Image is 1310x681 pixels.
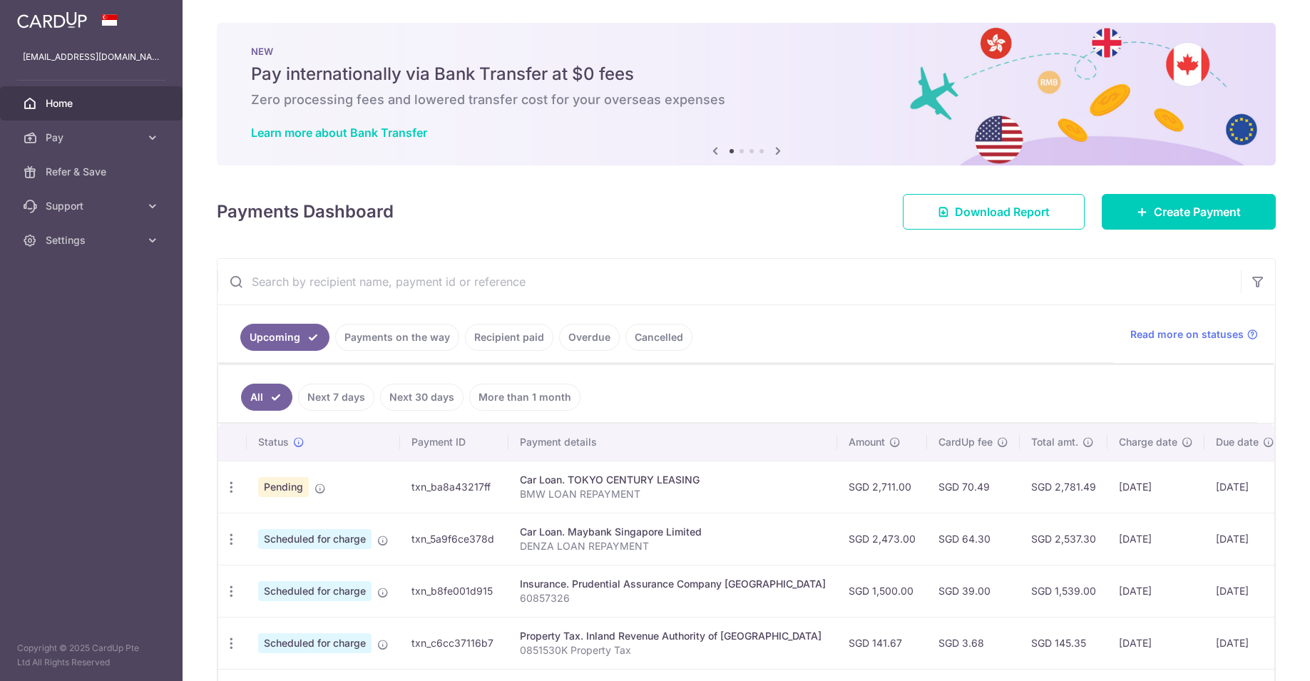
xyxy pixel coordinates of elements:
[258,435,289,449] span: Status
[837,617,927,669] td: SGD 141.67
[1107,513,1204,565] td: [DATE]
[1107,565,1204,617] td: [DATE]
[298,384,374,411] a: Next 7 days
[469,384,580,411] a: More than 1 month
[240,324,329,351] a: Upcoming
[927,461,1020,513] td: SGD 70.49
[251,91,1242,108] h6: Zero processing fees and lowered transfer cost for your overseas expenses
[520,629,826,643] div: Property Tax. Inland Revenue Authority of [GEOGRAPHIC_DATA]
[46,130,140,145] span: Pay
[955,203,1050,220] span: Download Report
[520,591,826,605] p: 60857326
[520,643,826,657] p: 0851530K Property Tax
[251,63,1242,86] h5: Pay internationally via Bank Transfer at $0 fees
[1204,565,1286,617] td: [DATE]
[508,424,837,461] th: Payment details
[1020,617,1107,669] td: SGD 145.35
[520,525,826,539] div: Car Loan. Maybank Singapore Limited
[849,435,885,449] span: Amount
[1119,435,1177,449] span: Charge date
[46,165,140,179] span: Refer & Save
[1020,565,1107,617] td: SGD 1,539.00
[400,424,508,461] th: Payment ID
[837,513,927,565] td: SGD 2,473.00
[1204,461,1286,513] td: [DATE]
[400,617,508,669] td: txn_c6cc37116b7
[903,194,1085,230] a: Download Report
[1216,435,1259,449] span: Due date
[1107,617,1204,669] td: [DATE]
[217,23,1276,165] img: Bank transfer banner
[1102,194,1276,230] a: Create Payment
[335,324,459,351] a: Payments on the way
[520,577,826,591] div: Insurance. Prudential Assurance Company [GEOGRAPHIC_DATA]
[520,539,826,553] p: DENZA LOAN REPAYMENT
[927,565,1020,617] td: SGD 39.00
[837,565,927,617] td: SGD 1,500.00
[927,617,1020,669] td: SGD 3.68
[258,633,372,653] span: Scheduled for charge
[465,324,553,351] a: Recipient paid
[1031,435,1078,449] span: Total amt.
[559,324,620,351] a: Overdue
[1107,461,1204,513] td: [DATE]
[258,581,372,601] span: Scheduled for charge
[927,513,1020,565] td: SGD 64.30
[1154,203,1241,220] span: Create Payment
[400,461,508,513] td: txn_ba8a43217ff
[1204,513,1286,565] td: [DATE]
[400,565,508,617] td: txn_b8fe001d915
[23,50,160,64] p: [EMAIL_ADDRESS][DOMAIN_NAME]
[520,487,826,501] p: BMW LOAN REPAYMENT
[17,11,87,29] img: CardUp
[1020,461,1107,513] td: SGD 2,781.49
[1020,513,1107,565] td: SGD 2,537.30
[46,233,140,247] span: Settings
[46,199,140,213] span: Support
[46,96,140,111] span: Home
[520,473,826,487] div: Car Loan. TOKYO CENTURY LEASING
[625,324,692,351] a: Cancelled
[241,384,292,411] a: All
[837,461,927,513] td: SGD 2,711.00
[258,529,372,549] span: Scheduled for charge
[258,477,309,497] span: Pending
[251,126,427,140] a: Learn more about Bank Transfer
[1130,327,1244,342] span: Read more on statuses
[938,435,993,449] span: CardUp fee
[218,259,1241,304] input: Search by recipient name, payment id or reference
[1204,617,1286,669] td: [DATE]
[251,46,1242,57] p: NEW
[400,513,508,565] td: txn_5a9f6ce378d
[217,199,394,225] h4: Payments Dashboard
[1130,327,1258,342] a: Read more on statuses
[380,384,464,411] a: Next 30 days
